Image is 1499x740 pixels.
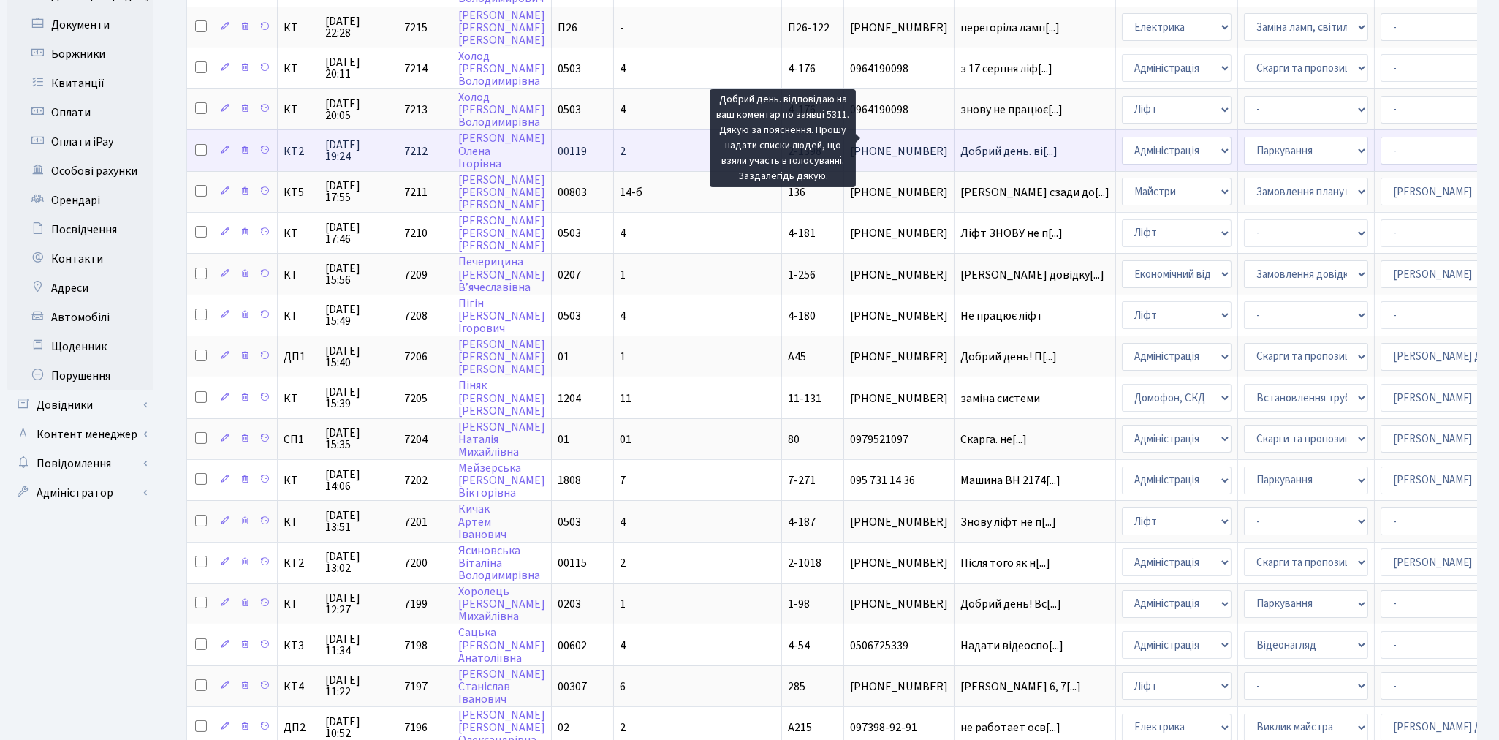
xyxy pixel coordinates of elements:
span: 7204 [404,431,428,448]
span: 7206 [404,349,428,365]
span: Після того як н[...] [960,555,1050,571]
span: [PERSON_NAME] довідку[...] [960,267,1104,283]
span: [DATE] 15:49 [325,303,392,327]
span: 80 [788,431,800,448]
a: КичакАртемІванович [458,502,506,543]
span: КТ [284,598,313,610]
span: 4-54 [788,638,810,654]
span: КТ2 [284,146,313,157]
a: Піняк[PERSON_NAME][PERSON_NAME] [458,378,545,419]
span: Скарга. не[...] [960,431,1027,448]
span: 4-176 [788,61,816,77]
span: 01 [558,431,569,448]
span: 00119 [558,143,587,159]
span: 01 [620,431,631,448]
span: 00602 [558,638,587,654]
span: КТ2 [284,557,313,569]
span: [PHONE_NUMBER] [850,598,948,610]
span: перегоріла ламп[...] [960,20,1060,36]
span: [PERSON_NAME] 6, 7[...] [960,679,1081,695]
span: 1808 [558,472,581,488]
span: Машина ВН 2174[...] [960,472,1060,488]
a: [PERSON_NAME]СтаніславІванович [458,666,545,707]
a: ЯсиновськаВіталінаВолодимирівна [458,543,540,584]
span: [DATE] 17:55 [325,180,392,203]
span: 1 [620,349,626,365]
span: 4 [620,225,626,241]
span: 4-180 [788,308,816,324]
span: 6 [620,679,626,695]
span: [DATE] 15:56 [325,263,392,286]
span: 0503 [558,61,581,77]
span: [PHONE_NUMBER] [850,557,948,569]
span: [PHONE_NUMBER] [850,269,948,281]
span: П26 [558,20,577,36]
span: КТ [284,22,313,34]
a: Холод[PERSON_NAME]Володимирівна [458,48,545,89]
a: Порушення [7,361,153,390]
span: 7208 [404,308,428,324]
span: 0964190098 [850,104,948,116]
span: з 17 серпня ліф[...] [960,61,1052,77]
span: 7199 [404,596,428,612]
a: Орендарі [7,186,153,215]
span: [PHONE_NUMBER] [850,227,948,239]
span: Не працює ліфт [960,310,1109,322]
span: [PHONE_NUMBER] [850,22,948,34]
span: 7209 [404,267,428,283]
span: [PHONE_NUMBER] [850,310,948,322]
span: Знову ліфт не п[...] [960,514,1056,530]
span: 7212 [404,143,428,159]
span: КТ [284,63,313,75]
span: 0503 [558,102,581,118]
span: 7214 [404,61,428,77]
span: 2 [620,143,626,159]
span: 7-271 [788,472,816,488]
span: [PHONE_NUMBER] [850,146,948,157]
span: [DATE] 13:51 [325,510,392,533]
span: 4 [620,61,626,77]
a: Мейзерська[PERSON_NAME]Вікторівна [458,460,545,501]
span: 7210 [404,225,428,241]
span: 11 [620,390,631,407]
a: Сацька[PERSON_NAME]Анатоліївна [458,625,545,666]
span: 0503 [558,225,581,241]
a: [PERSON_NAME][PERSON_NAME][PERSON_NAME] [458,172,545,213]
a: Холод[PERSON_NAME]Володимирівна [458,89,545,130]
span: [DATE] 14:06 [325,469,392,492]
span: КТ4 [284,681,313,692]
a: Оплати [7,98,153,127]
a: [PERSON_NAME][PERSON_NAME][PERSON_NAME] [458,7,545,48]
span: [DATE] 13:02 [325,551,392,574]
span: 00115 [558,555,587,571]
span: КТ3 [284,640,313,652]
span: [PERSON_NAME] сзади до[...] [960,184,1109,200]
span: [DATE] 20:11 [325,56,392,80]
span: знову не працює[...] [960,102,1063,118]
a: Документи [7,10,153,39]
span: 095 731 14 36 [850,475,948,486]
span: 00803 [558,184,587,200]
a: Посвідчення [7,215,153,244]
span: 136 [788,184,805,200]
span: 0964190098 [850,63,948,75]
span: [DATE] 17:46 [325,222,392,245]
span: 4-187 [788,514,816,530]
a: Особові рахунки [7,156,153,186]
span: Ліфт ЗНОВУ не п[...] [960,225,1063,241]
a: Контент менеджер [7,420,153,449]
span: [DATE] 12:27 [325,592,392,616]
a: Боржники [7,39,153,69]
span: 4 [620,308,626,324]
span: 7202 [404,472,428,488]
span: [PHONE_NUMBER] [850,681,948,692]
span: [DATE] 15:40 [325,345,392,369]
span: - [620,20,624,36]
span: А45 [788,349,806,365]
span: А215 [788,720,812,736]
a: Повідомлення [7,449,153,478]
a: Квитанції [7,69,153,98]
span: 7196 [404,720,428,736]
span: 02 [558,720,569,736]
span: 2-1018 [788,555,821,571]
